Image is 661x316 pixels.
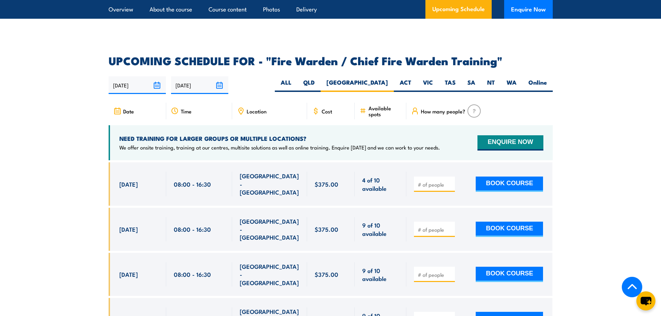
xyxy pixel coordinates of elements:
[421,108,465,114] span: How many people?
[362,221,399,237] span: 9 of 10 available
[501,78,523,92] label: WA
[477,135,543,151] button: ENQUIRE NOW
[418,181,452,188] input: # of people
[439,78,461,92] label: TAS
[636,291,655,310] button: chat-button
[315,270,338,278] span: $375.00
[109,76,166,94] input: From date
[476,267,543,282] button: BOOK COURSE
[523,78,553,92] label: Online
[476,177,543,192] button: BOOK COURSE
[240,172,299,196] span: [GEOGRAPHIC_DATA] - [GEOGRAPHIC_DATA]
[368,105,401,117] span: Available spots
[247,108,266,114] span: Location
[119,135,440,142] h4: NEED TRAINING FOR LARGER GROUPS OR MULTIPLE LOCATIONS?
[315,225,338,233] span: $375.00
[417,78,439,92] label: VIC
[119,225,138,233] span: [DATE]
[362,176,399,192] span: 4 of 10 available
[394,78,417,92] label: ACT
[275,78,297,92] label: ALL
[315,180,338,188] span: $375.00
[119,180,138,188] span: [DATE]
[119,270,138,278] span: [DATE]
[174,225,211,233] span: 08:00 - 16:30
[418,271,452,278] input: # of people
[174,270,211,278] span: 08:00 - 16:30
[461,78,481,92] label: SA
[481,78,501,92] label: NT
[476,222,543,237] button: BOOK COURSE
[123,108,134,114] span: Date
[240,262,299,287] span: [GEOGRAPHIC_DATA] - [GEOGRAPHIC_DATA]
[297,78,321,92] label: QLD
[171,76,228,94] input: To date
[418,226,452,233] input: # of people
[181,108,192,114] span: Time
[362,266,399,283] span: 9 of 10 available
[119,144,440,151] p: We offer onsite training, training at our centres, multisite solutions as well as online training...
[321,78,394,92] label: [GEOGRAPHIC_DATA]
[322,108,332,114] span: Cost
[109,55,553,65] h2: UPCOMING SCHEDULE FOR - "Fire Warden / Chief Fire Warden Training"
[240,217,299,241] span: [GEOGRAPHIC_DATA] - [GEOGRAPHIC_DATA]
[174,180,211,188] span: 08:00 - 16:30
